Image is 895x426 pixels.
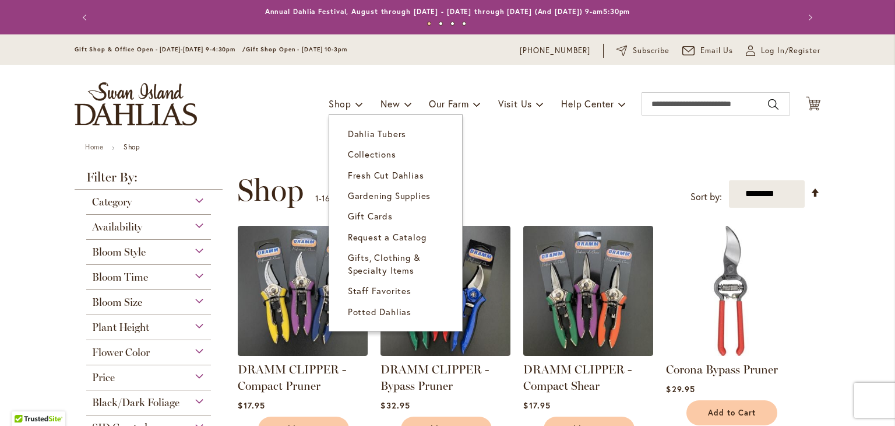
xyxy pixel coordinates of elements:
span: Bloom Size [92,296,142,309]
span: Bloom Time [92,271,148,284]
span: Potted Dahlias [348,306,411,317]
a: Subscribe [616,45,670,57]
a: Home [85,142,103,151]
a: DRAMM CLIPPER - Bypass Pruner [380,362,489,393]
button: Previous [75,6,98,29]
span: $17.95 [238,400,265,411]
span: Shop [237,173,304,208]
strong: Shop [124,142,140,151]
img: Corona Bypass Pruner [666,226,796,356]
button: 3 of 4 [450,22,454,26]
span: $29.95 [666,383,695,394]
span: $32.95 [380,400,410,411]
span: Request a Catalog [348,231,427,243]
a: store logo [75,82,197,125]
a: Corona Bypass Pruner [666,362,778,376]
img: DRAMM CLIPPER - Compact Pruner [238,226,368,356]
span: Collections [348,148,396,160]
button: Add to Cart [686,400,777,425]
a: DRAMM CLIPPER - Compact Shear [523,347,653,358]
a: DRAMM CLIPPER - Compact Pruner [238,347,368,358]
span: Gifts, Clothing & Specialty Items [348,252,421,275]
p: - of products [315,189,383,208]
span: Dahlia Tubers [348,128,406,139]
a: Email Us [682,45,734,57]
span: 16 [322,193,330,204]
a: Corona Bypass Pruner [666,347,796,358]
span: Fresh Cut Dahlias [348,169,424,181]
label: Sort by: [690,186,722,208]
span: Gift Shop Open - [DATE] 10-3pm [246,46,347,53]
button: 1 of 4 [427,22,431,26]
span: New [380,97,400,110]
button: Next [797,6,820,29]
span: $17.95 [523,400,550,411]
button: 4 of 4 [462,22,466,26]
span: Plant Height [92,321,149,334]
span: Email Us [700,45,734,57]
img: DRAMM CLIPPER - Compact Shear [523,226,653,356]
button: 2 of 4 [439,22,443,26]
span: Black/Dark Foliage [92,396,179,409]
a: [PHONE_NUMBER] [520,45,590,57]
strong: Filter By: [75,171,223,190]
span: 1 [315,193,319,204]
a: DRAMM CLIPPER - Compact Shear [523,362,632,393]
span: Shop [329,97,351,110]
a: Annual Dahlia Festival, August through [DATE] - [DATE] through [DATE] (And [DATE]) 9-am5:30pm [265,7,630,16]
span: Availability [92,221,142,233]
span: Log In/Register [761,45,820,57]
a: Gift Cards [329,206,462,226]
span: Help Center [561,97,614,110]
span: Staff Favorites [348,285,411,296]
span: Category [92,195,132,208]
span: Our Farm [429,97,468,110]
a: DRAMM CLIPPER - Bypass Pruner [380,347,510,358]
span: Price [92,371,115,384]
span: Visit Us [498,97,532,110]
span: Gardening Supplies [348,190,431,201]
span: Gift Shop & Office Open - [DATE]-[DATE] 9-4:30pm / [75,46,246,53]
span: Add to Cart [708,408,756,418]
a: DRAMM CLIPPER - Compact Pruner [238,362,346,393]
span: Subscribe [633,45,670,57]
span: Flower Color [92,346,150,359]
span: Bloom Style [92,246,146,259]
a: Log In/Register [746,45,820,57]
